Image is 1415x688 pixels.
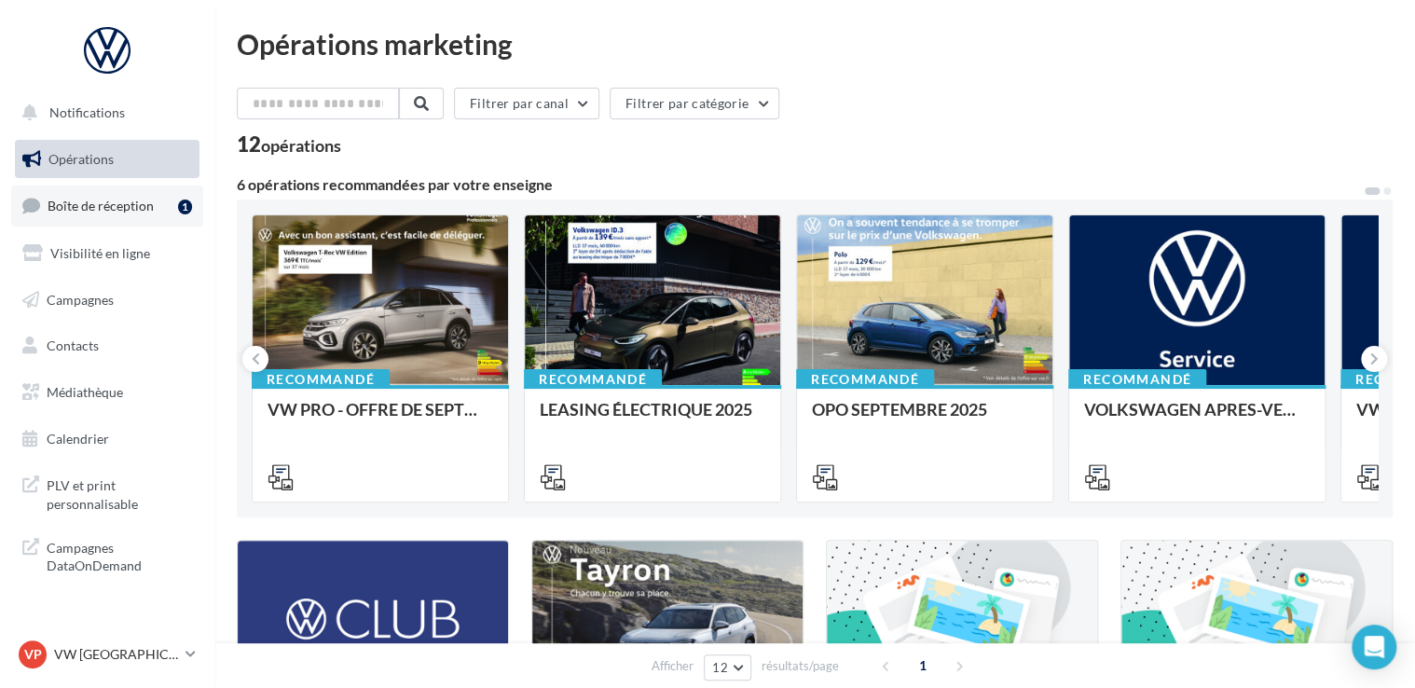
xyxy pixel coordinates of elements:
div: Open Intercom Messenger [1352,625,1396,669]
div: VW PRO - OFFRE DE SEPTEMBRE 25 [268,400,493,437]
button: Notifications [11,93,196,132]
a: VP VW [GEOGRAPHIC_DATA] 13 [15,637,199,672]
a: Calendrier [11,420,203,459]
span: 12 [712,660,728,675]
a: Contacts [11,326,203,365]
span: Afficher [652,657,694,675]
a: Campagnes [11,281,203,320]
button: 12 [704,654,751,681]
span: Calendrier [47,431,109,447]
a: Campagnes DataOnDemand [11,528,203,583]
span: 1 [908,651,938,681]
button: Filtrer par catégorie [610,88,779,119]
span: Opérations [48,151,114,167]
span: Campagnes [47,291,114,307]
div: opérations [261,137,341,154]
a: Boîte de réception1 [11,186,203,226]
div: LEASING ÉLECTRIQUE 2025 [540,400,765,437]
span: résultats/page [762,657,839,675]
span: Médiathèque [47,384,123,400]
p: VW [GEOGRAPHIC_DATA] 13 [54,645,178,664]
span: PLV et print personnalisable [47,473,192,513]
div: OPO SEPTEMBRE 2025 [812,400,1037,437]
span: Visibilité en ligne [50,245,150,261]
div: Recommandé [252,369,390,390]
div: 6 opérations recommandées par votre enseigne [237,177,1363,192]
span: Boîte de réception [48,198,154,213]
a: PLV et print personnalisable [11,465,203,520]
div: Recommandé [796,369,934,390]
a: Visibilité en ligne [11,234,203,273]
div: Opérations marketing [237,30,1393,58]
span: Campagnes DataOnDemand [47,535,192,575]
div: Recommandé [1068,369,1206,390]
button: Filtrer par canal [454,88,599,119]
span: Contacts [47,337,99,353]
a: Opérations [11,140,203,179]
a: Médiathèque [11,373,203,412]
div: 1 [178,200,192,214]
div: Recommandé [524,369,662,390]
div: 12 [237,134,341,155]
div: VOLKSWAGEN APRES-VENTE [1084,400,1310,437]
span: VP [24,645,42,664]
span: Notifications [49,104,125,120]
